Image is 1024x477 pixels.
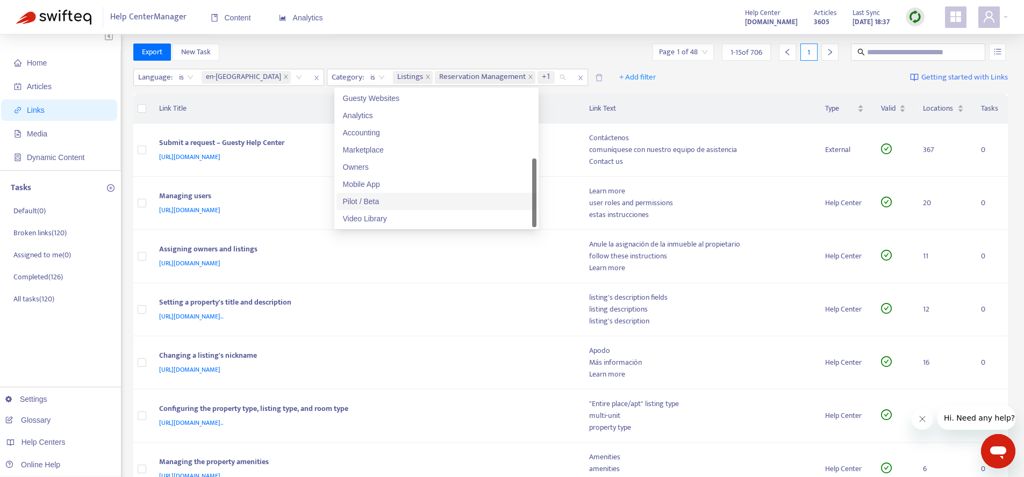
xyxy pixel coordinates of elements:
[914,94,972,124] th: Locations
[589,398,808,410] div: "Entire place/apt" listing type
[202,71,291,84] span: en-gb
[589,209,808,221] div: estas instrucciones
[439,71,526,84] span: Reservation Management
[574,71,588,84] span: close
[142,46,162,58] span: Export
[27,153,84,162] span: Dynamic Content
[589,410,808,422] div: multi-unit
[13,249,71,261] p: Assigned to me ( 0 )
[14,59,22,67] span: home
[949,10,962,23] span: appstore
[397,71,423,84] span: Listings
[133,44,171,61] button: Export
[589,292,808,303] div: listing's description fields
[159,243,568,257] div: Assigning owners and listings
[159,205,220,215] span: [URL][DOMAIN_NAME]
[589,185,808,197] div: Learn more
[972,336,1008,389] td: 0
[343,161,530,173] div: Owners
[14,106,22,114] span: link
[825,197,863,209] div: Help Center
[881,103,898,114] span: Valid
[27,129,47,138] span: Media
[972,124,1008,177] td: 0
[159,258,220,269] span: [URL][DOMAIN_NAME]
[923,103,955,114] span: Locations
[589,156,808,168] div: Contact us
[825,144,863,156] div: External
[914,177,972,230] td: 20
[159,137,568,151] div: Submit a request – Guesty Help Center
[11,182,31,194] p: Tasks
[14,130,22,138] span: file-image
[159,297,568,310] div: Setting a property's title and description
[814,7,836,19] span: Articles
[110,7,187,27] span: Help Center Manager
[5,395,47,403] a: Settings
[14,154,22,161] span: container
[826,48,834,56] span: right
[159,151,220,162] span: [URL][DOMAIN_NAME]
[336,193,536,210] div: Pilot / Beta
[279,14,287,21] span: area-chart
[27,106,45,114] span: Links
[825,303,863,315] div: Help Center
[853,16,890,28] strong: [DATE] 18:37
[343,178,530,190] div: Mobile App
[814,16,829,28] strong: 3605
[336,107,536,124] div: Analytics
[910,73,919,82] img: image-link
[343,127,530,139] div: Accounting
[983,10,996,23] span: user
[972,283,1008,336] td: 0
[179,69,194,85] span: is
[159,311,224,322] span: [URL][DOMAIN_NAME]..
[336,176,536,193] div: Mobile App
[825,463,863,475] div: Help Center
[857,48,865,56] span: search
[745,16,798,28] strong: [DOMAIN_NAME]
[538,71,555,84] span: +1
[336,124,536,141] div: Accounting
[972,94,1008,124] th: Tasks
[159,403,568,417] div: Configuring the property type, listing type, and room type
[981,434,1015,468] iframe: Button to launch messaging window
[27,59,47,67] span: Home
[13,293,54,305] p: All tasks ( 120 )
[327,69,366,85] span: Category :
[745,7,780,19] span: Help Center
[908,10,922,24] img: sync.dc5367851b00ba804db3.png
[589,144,808,156] div: comuníquese con nuestro equipo de asistencia
[13,227,67,238] p: Broken links ( 120 )
[159,456,568,470] div: Managing the property amenities
[872,94,915,124] th: Valid
[914,230,972,283] td: 11
[989,44,1006,61] button: unordered-list
[134,69,174,85] span: Language :
[14,83,22,90] span: account-book
[336,210,536,227] div: Video Library
[159,364,220,375] span: [URL][DOMAIN_NAME]
[370,69,385,85] span: is
[343,110,530,121] div: Analytics
[589,197,808,209] div: user roles and permissions
[206,71,281,84] span: en-[GEOGRAPHIC_DATA]
[393,71,433,84] span: Listings
[181,46,211,58] span: New Task
[784,48,791,56] span: left
[13,205,46,216] p: Default ( 0 )
[972,177,1008,230] td: 0
[22,438,66,446] span: Help Centers
[589,357,808,368] div: Más información
[589,238,808,250] div: Anule la asignación de la inmueble al propietario
[912,408,933,430] iframe: Close message
[589,132,808,144] div: Contáctenos
[921,71,1008,84] span: Getting started with Links
[589,250,808,262] div: follow these instructions
[151,94,581,124] th: Link Title
[972,230,1008,283] td: 0
[336,158,536,176] div: Owners
[589,463,808,475] div: amenities
[27,82,52,91] span: Articles
[881,143,892,154] span: check-circle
